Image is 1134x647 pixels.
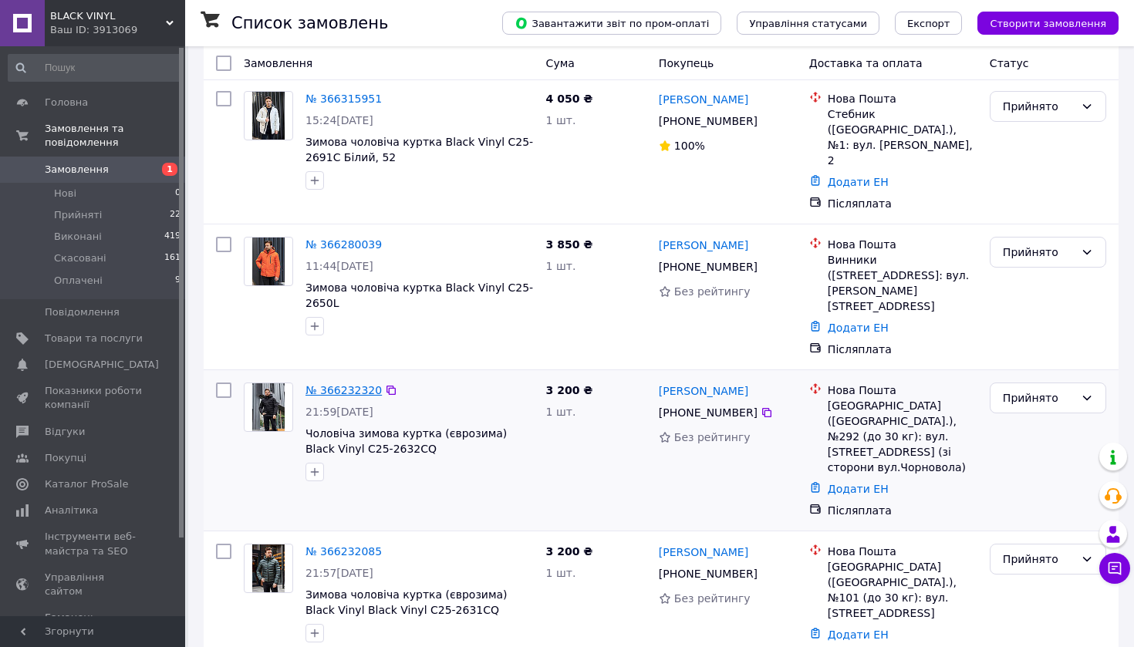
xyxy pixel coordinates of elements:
span: 1 шт. [546,406,576,418]
div: Прийнято [1003,98,1075,115]
span: 21:57[DATE] [305,567,373,579]
div: Нова Пошта [828,544,977,559]
input: Пошук [8,54,182,82]
div: Післяплата [828,342,977,357]
div: Прийнято [1003,244,1075,261]
span: Покупець [659,57,714,69]
span: 419 [164,230,181,244]
button: Управління статусами [737,12,879,35]
a: Додати ЕН [828,483,889,495]
div: Нова Пошта [828,91,977,106]
a: Зимова чоловіча куртка Black Vinyl C25-2691C Білий, 52 [305,136,533,163]
a: Чоловіча зимова куртка (єврозима) Black Vinyl C25-2632CQ [305,427,507,455]
div: [PHONE_NUMBER] [656,110,761,132]
span: 3 200 ₴ [546,384,593,396]
div: [PHONE_NUMBER] [656,563,761,585]
span: 0 [175,187,181,201]
img: Фото товару [252,544,285,592]
a: Додати ЕН [828,628,889,641]
a: Створити замовлення [962,16,1119,29]
span: Замовлення [45,163,109,177]
div: Ваш ID: 3913069 [50,23,185,37]
span: 3 200 ₴ [546,545,593,558]
a: Фото товару [244,237,293,286]
span: Покупці [45,451,86,465]
span: Без рейтингу [674,592,751,605]
div: Нова Пошта [828,237,977,252]
span: 11:44[DATE] [305,260,373,272]
button: Чат з покупцем [1099,553,1130,584]
span: Управління статусами [749,18,867,29]
span: 1 шт. [546,260,576,272]
span: Скасовані [54,251,106,265]
div: Післяплата [828,196,977,211]
div: [PHONE_NUMBER] [656,402,761,423]
span: Гаманець компанії [45,611,143,639]
span: Замовлення та повідомлення [45,122,185,150]
span: Відгуки [45,425,85,439]
a: Фото товару [244,91,293,140]
a: № 366315951 [305,93,382,105]
a: Зимова чоловіча куртка Black Vinyl C25-2650L [305,281,533,309]
span: Cума [546,57,575,69]
span: Експорт [907,18,950,29]
div: Стебник ([GEOGRAPHIC_DATA].), №1: вул. [PERSON_NAME], 2 [828,106,977,168]
span: Створити замовлення [990,18,1106,29]
span: 9 [175,274,181,288]
span: Без рейтингу [674,431,751,443]
img: Фото товару [252,383,285,431]
span: Нові [54,187,76,201]
span: Статус [990,57,1029,69]
img: Фото товару [252,238,285,285]
span: 21:59[DATE] [305,406,373,418]
span: 161 [164,251,181,265]
span: 100% [674,140,705,152]
span: Без рейтингу [674,285,751,298]
div: [GEOGRAPHIC_DATA] ([GEOGRAPHIC_DATA].), №292 (до 30 кг): вул. [STREET_ADDRESS] (зі сторони вул.Чо... [828,398,977,475]
span: Управління сайтом [45,571,143,598]
span: Виконані [54,230,102,244]
a: [PERSON_NAME] [659,238,748,253]
a: [PERSON_NAME] [659,544,748,560]
span: Головна [45,96,88,110]
span: 1 шт. [546,567,576,579]
span: Товари та послуги [45,332,143,345]
a: Фото товару [244,544,293,593]
a: Зимова чоловіча куртка (єврозима) Black Vinyl Black Vinyl C25-2631CQ [305,588,508,616]
span: Показники роботи компанії [45,384,143,412]
span: Завантажити звіт по пром-оплаті [515,16,709,30]
h1: Список замовлень [231,14,388,32]
span: BLACK VINYL [50,9,166,23]
div: [GEOGRAPHIC_DATA] ([GEOGRAPHIC_DATA].), №101 (до 30 кг): вул. [STREET_ADDRESS] [828,559,977,621]
span: Каталог ProSale [45,477,128,491]
a: № 366232320 [305,384,382,396]
span: 1 [162,163,177,176]
a: [PERSON_NAME] [659,383,748,399]
span: 4 050 ₴ [546,93,593,105]
a: [PERSON_NAME] [659,92,748,107]
div: Винники ([STREET_ADDRESS]: вул. [PERSON_NAME][STREET_ADDRESS] [828,252,977,314]
button: Експорт [895,12,963,35]
span: Аналітика [45,504,98,517]
span: 22 [170,208,181,222]
a: № 366232085 [305,545,382,558]
span: [DEMOGRAPHIC_DATA] [45,358,159,372]
a: № 366280039 [305,238,382,251]
span: 3 850 ₴ [546,238,593,251]
span: Замовлення [244,57,312,69]
div: Нова Пошта [828,382,977,398]
a: Додати ЕН [828,322,889,334]
img: Фото товару [252,92,285,140]
a: Додати ЕН [828,176,889,188]
span: Прийняті [54,208,102,222]
span: Повідомлення [45,305,120,319]
span: Оплачені [54,274,103,288]
span: Інструменти веб-майстра та SEO [45,530,143,558]
a: Фото товару [244,382,293,432]
div: [PHONE_NUMBER] [656,256,761,278]
span: 15:24[DATE] [305,114,373,126]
